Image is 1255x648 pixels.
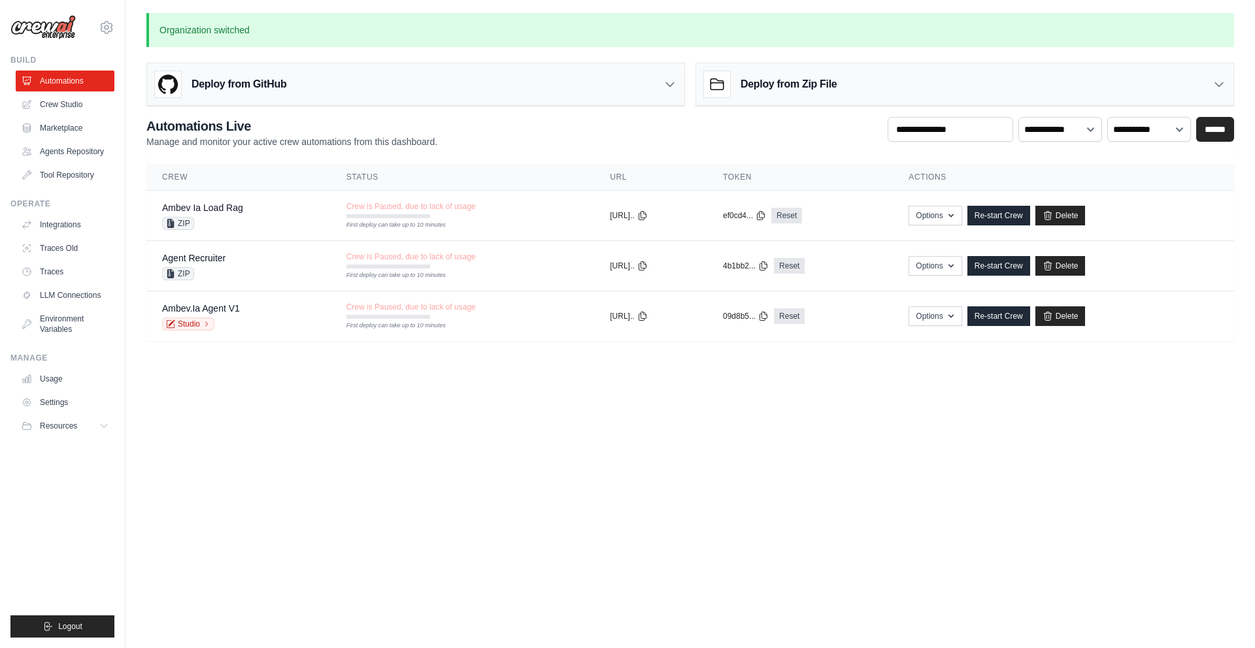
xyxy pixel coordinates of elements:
[723,311,769,321] button: 09d8b5...
[16,368,114,389] a: Usage
[10,615,114,638] button: Logout
[192,76,286,92] h3: Deploy from GitHub
[346,271,430,280] div: First deploy can take up to 10 minutes
[162,303,240,314] a: Ambev.Ia Agent V1
[774,308,805,324] a: Reset
[909,206,962,225] button: Options
[10,15,76,40] img: Logo
[16,392,114,413] a: Settings
[909,306,962,326] button: Options
[162,267,194,280] span: ZIP
[1035,256,1086,276] a: Delete
[16,94,114,115] a: Crew Studio
[10,55,114,65] div: Build
[346,302,476,312] span: Crew is Paused, due to lack of usage
[10,199,114,209] div: Operate
[346,201,476,212] span: Crew is Paused, due to lack of usage
[967,256,1030,276] a: Re-start Crew
[16,415,114,436] button: Resources
[741,76,837,92] h3: Deploy from Zip File
[155,71,181,97] img: GitHub Logo
[16,261,114,282] a: Traces
[331,164,595,191] th: Status
[40,421,77,431] span: Resources
[346,321,430,331] div: First deploy can take up to 10 minutes
[10,353,114,363] div: Manage
[893,164,1234,191] th: Actions
[1035,206,1086,225] a: Delete
[774,258,805,274] a: Reset
[346,251,476,262] span: Crew is Paused, due to lack of usage
[1035,306,1086,326] a: Delete
[16,214,114,235] a: Integrations
[16,141,114,162] a: Agents Repository
[723,210,766,221] button: ef0cd4...
[16,118,114,138] a: Marketplace
[16,285,114,306] a: LLM Connections
[346,221,430,230] div: First deploy can take up to 10 minutes
[16,71,114,91] a: Automations
[723,261,769,271] button: 4b1bb2...
[146,13,1234,47] p: Organization switched
[967,306,1030,326] a: Re-start Crew
[16,308,114,340] a: Environment Variables
[162,253,226,263] a: Agent Recruiter
[707,164,893,191] th: Token
[146,135,437,148] p: Manage and monitor your active crew automations from this dashboard.
[162,217,194,230] span: ZIP
[146,117,437,135] h2: Automations Live
[162,202,243,213] a: Ambev Ia Load Rag
[909,256,962,276] button: Options
[967,206,1030,225] a: Re-start Crew
[16,165,114,186] a: Tool Repository
[771,208,802,223] a: Reset
[594,164,707,191] th: URL
[146,164,331,191] th: Crew
[162,317,214,331] a: Studio
[58,621,82,632] span: Logout
[16,238,114,259] a: Traces Old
